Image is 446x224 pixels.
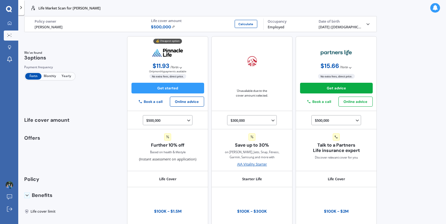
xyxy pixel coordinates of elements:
div: $300,000 [231,117,276,123]
div: [DATE] ([DEMOGRAPHIC_DATA].) [319,25,362,30]
div: $100K - $300K [237,209,267,214]
button: Online advice [338,97,372,107]
span: / fortn [340,65,348,70]
img: life.f720d6a2d7cdcd3ad642.svg [30,5,36,11]
img: ACg8ocJY4NrT8Cta8oxOmmwXV4N_3CMdtjrs5APtg2wfeGM2m7ufMHg=s96-c [6,181,13,189]
span: Yearly [58,73,74,80]
div: Life cover limit [24,204,79,220]
span: Unavailable due to the cover amount selected. [227,89,277,98]
img: pinnacle.webp [152,48,183,57]
div: Payment frequency [24,65,75,70]
span: Talk to a Partners Life insurance expert [300,143,373,153]
div: Policy [24,171,79,187]
span: Save up to 30% [235,143,269,148]
span: Only monthly payments available [149,70,187,73]
span: Further 10% off [151,143,184,148]
div: 💰 Cheapest option [153,39,182,44]
img: aia.webp [247,56,257,67]
button: Book a call [131,98,170,106]
button: Get started [131,83,204,93]
div: $100K - $2M [324,209,348,214]
div: $500,000 [315,117,360,123]
span: Discover relevant cover for you [315,155,358,160]
div: $100K - $1.5M [154,209,181,214]
div: $500,000 [146,117,191,123]
span: $ 11.93 [153,63,170,70]
span: Fortn [25,73,42,80]
span: 3 options [24,54,46,61]
div: Employed [268,25,311,30]
div: [PERSON_NAME] [35,25,143,30]
p: Life Market Scan for [PERSON_NAME] [38,6,101,11]
img: Edit [172,25,175,28]
img: Life cover limit [24,209,29,214]
div: (Instant assessment on application) [139,133,196,162]
div: Policy owner [35,19,143,24]
span: / fortn [170,65,179,70]
img: partners-life.webp [321,50,352,56]
div: Life cover amount [151,19,259,23]
div: Benefits [24,187,79,203]
div: AIA Vitality Starter [237,162,267,167]
div: Date of birth [319,19,362,24]
div: Life Cover [127,171,208,187]
span: $ 500,000 [151,24,175,30]
div: Starter Life [211,171,293,187]
span: We've found [24,51,46,55]
div: Life Cover [296,171,377,187]
button: Calculate [235,20,257,28]
span: $ 15.66 [321,63,339,70]
div: Offers [24,136,79,171]
div: Life cover amount [24,111,79,130]
button: Online advice [170,97,204,107]
span: No extra fees, direct price. [149,74,186,79]
div: Occupancy [268,19,311,24]
span: No extra fees, direct price. [318,74,355,79]
div: Based on health & lifestyle [150,150,186,155]
button: Book a call [300,98,338,106]
span: Monthly [42,73,58,80]
span: on [PERSON_NAME], Jetts, Snap, Fitness, Garmin, Samsung and more with [216,150,288,160]
button: Get advice [300,83,373,93]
